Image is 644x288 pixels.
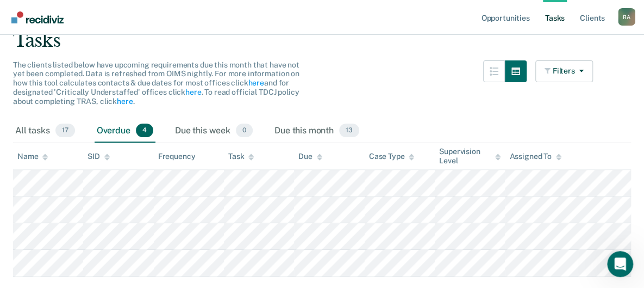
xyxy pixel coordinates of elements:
div: Frequency [158,152,196,161]
span: 13 [339,124,359,138]
div: Due this week0 [173,119,255,143]
a: here [248,78,264,87]
div: SID [87,152,110,161]
div: Case Type [369,152,415,161]
div: Tasks [13,29,631,52]
div: Name [17,152,48,161]
a: here [117,97,133,106]
div: R A [618,8,635,26]
img: Recidiviz [11,11,64,23]
div: All tasks17 [13,119,77,143]
span: The clients listed below have upcoming requirements due this month that have not yet been complet... [13,60,299,106]
iframe: Intercom live chat [607,251,633,277]
span: 4 [136,124,153,138]
div: Due this month13 [272,119,361,143]
div: Overdue4 [95,119,155,143]
div: Supervision Level [439,147,501,166]
div: Assigned To [509,152,561,161]
span: 17 [55,124,75,138]
div: Due [298,152,322,161]
div: Task [228,152,254,161]
span: 0 [236,124,253,138]
button: Profile dropdown button [618,8,635,26]
button: Filters [535,60,593,82]
a: here [185,88,201,96]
